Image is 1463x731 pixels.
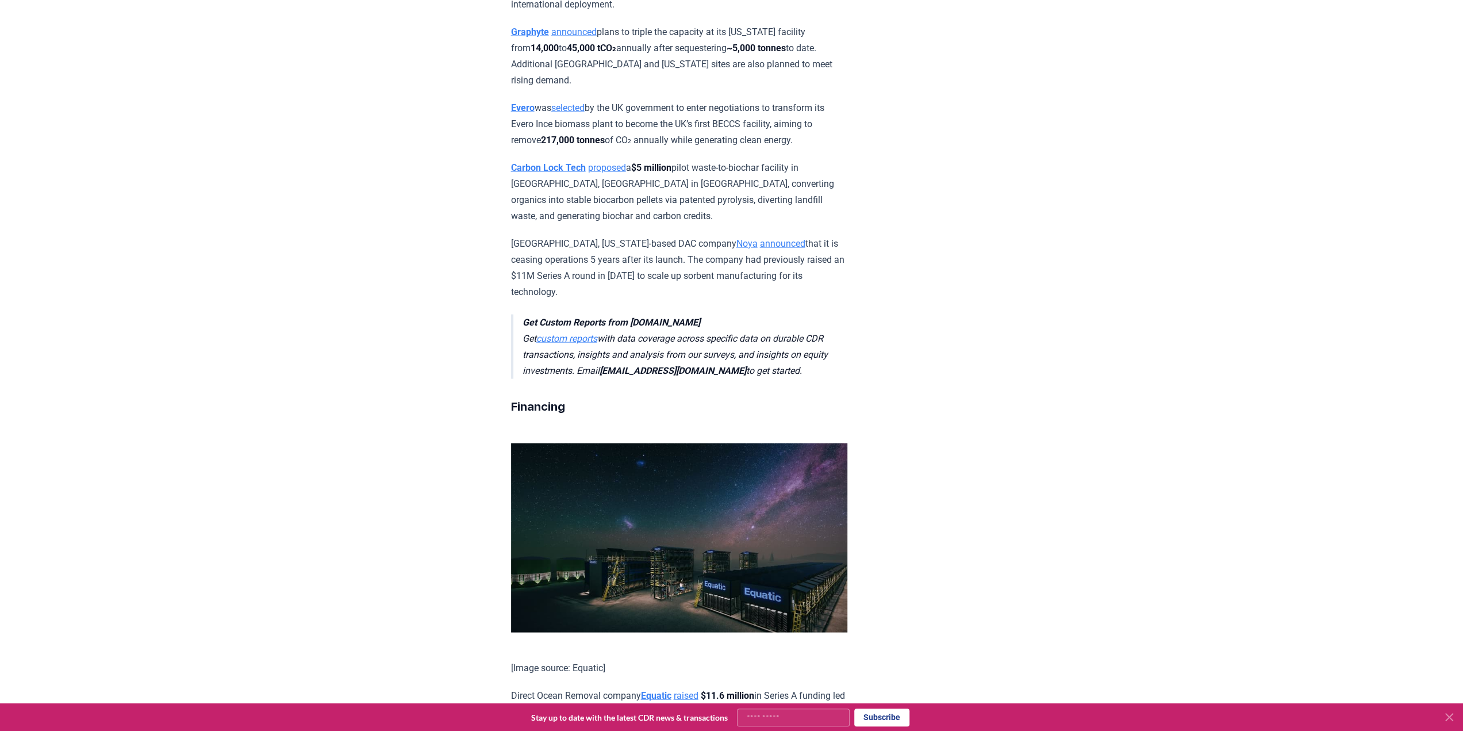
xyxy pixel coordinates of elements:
[551,102,585,113] a: selected
[727,43,786,53] strong: ~5,000 tonnes
[523,317,700,328] strong: Get Custom Reports from [DOMAIN_NAME]
[511,102,535,113] a: Evero
[511,236,847,300] p: [GEOGRAPHIC_DATA], [US_STATE]-based DAC company that it is ceasing operations 5 years after its l...
[641,690,671,701] a: Equatic
[523,317,828,376] em: Get with data coverage across specific data on durable CDR transactions, insights and analysis fr...
[600,365,746,376] strong: [EMAIL_ADDRESS][DOMAIN_NAME]
[511,400,565,414] strong: Financing
[631,162,671,173] strong: $5 million
[567,43,616,53] strong: 45,000 tCO₂
[511,160,847,224] p: a pilot waste-to-biochar facility in [GEOGRAPHIC_DATA], [GEOGRAPHIC_DATA] in [GEOGRAPHIC_DATA], c...
[536,333,597,344] a: custom reports
[588,162,626,173] a: proposed
[736,238,758,249] a: Noya
[551,26,597,37] a: announced
[511,100,847,148] p: was by the UK government to enter negotiations to transform its Evero Ince biomass plant to becom...
[511,162,586,173] a: Carbon Lock Tech
[541,135,605,146] strong: 217,000 tonnes
[511,26,549,37] a: Graphyte
[531,43,559,53] strong: 14,000
[511,443,847,633] img: blog post image
[511,660,847,676] p: [Image source: Equatic]
[701,690,754,701] strong: $11.6 million
[760,238,805,249] a: announced
[674,690,698,701] a: raised
[511,24,847,89] p: plans to triple the capacity at its [US_STATE] facility from to annually after sequestering to da...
